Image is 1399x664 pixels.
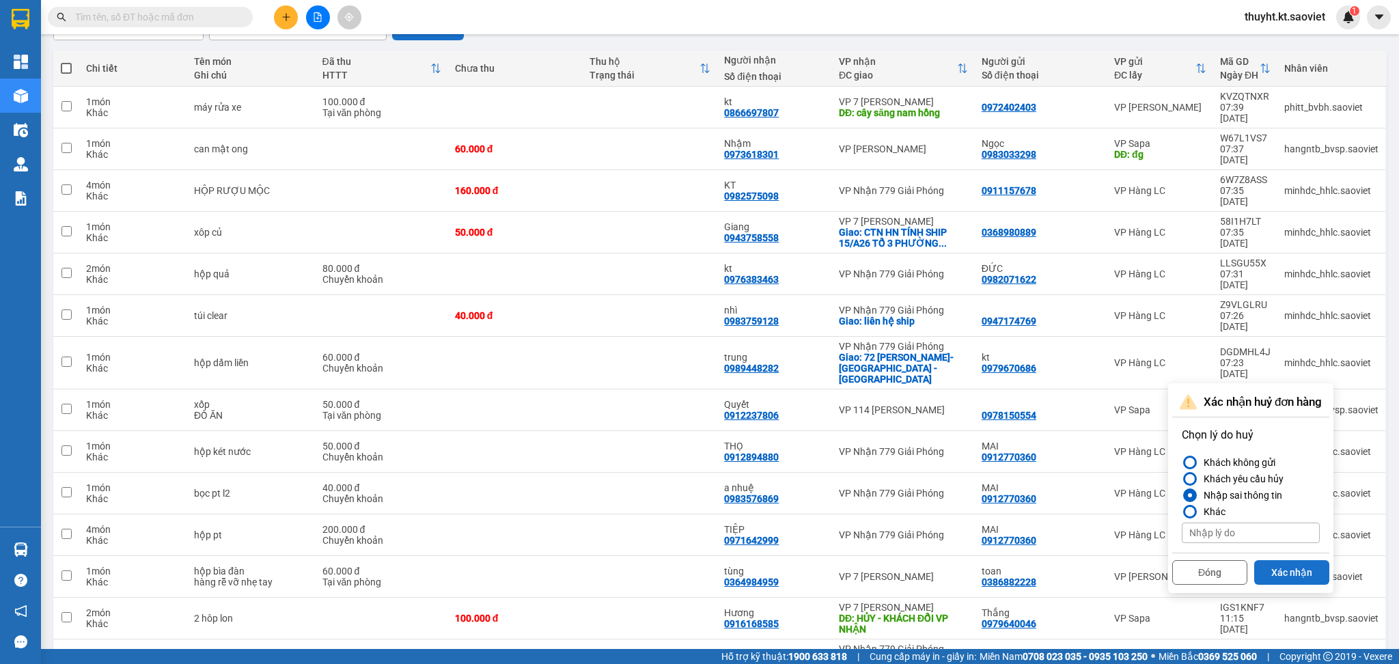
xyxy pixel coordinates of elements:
div: MAI [982,441,1100,452]
div: VP gửi [1114,56,1195,67]
div: Xác nhận huỷ đơn hàng [1172,387,1329,417]
div: 100.000 đ [322,96,441,107]
div: minhdc_hhlc.saoviet [1284,310,1379,321]
div: TIỆP [724,524,825,535]
div: 160.000 đ [455,185,576,196]
button: plus [274,5,298,29]
div: 0912770360 [982,493,1036,504]
div: 07:39 [DATE] [1220,102,1271,124]
div: VP 7 [PERSON_NAME] [839,96,968,107]
div: kt [982,352,1100,363]
div: 1 món [86,221,180,232]
div: LLSGU55X [1220,258,1271,268]
div: 1 món [86,96,180,107]
div: 0911157678 [982,185,1036,196]
span: Miền Bắc [1159,649,1257,664]
th: Toggle SortBy [583,51,717,87]
img: solution-icon [14,191,28,206]
div: 0947174769 [982,316,1036,327]
div: VP 7 [PERSON_NAME] [839,571,968,582]
th: Toggle SortBy [1107,51,1213,87]
div: 11:15 [DATE] [1220,613,1271,635]
div: a nhuệ [724,482,825,493]
div: ĐỒ ĂN [194,410,309,421]
div: Nhậm [724,138,825,149]
div: VP Nhận 779 Giải Phóng [839,185,968,196]
div: IGS1KNF7 [1220,602,1271,613]
div: 100.000 đ [455,613,576,624]
div: 0916168585 [724,618,779,629]
span: 1 [1352,6,1357,16]
div: Chưa thu [455,63,576,74]
div: Khác [86,410,180,421]
div: MAI [982,482,1100,493]
div: 07:35 [DATE] [1220,227,1271,249]
img: dashboard-icon [14,55,28,69]
div: hàng rễ vỡ nhẹ tay [194,577,309,587]
div: 2 hôp lon [194,613,309,624]
div: 07:31 [DATE] [1220,268,1271,290]
div: VP Nhận 779 Giải Phóng [839,488,968,499]
div: VP 114 [PERSON_NAME] [839,404,968,415]
div: 0386882228 [982,577,1036,587]
div: Số điện thoại [982,70,1100,81]
div: 0979640046 [982,618,1036,629]
div: Nhập sai thông tin [1198,487,1282,503]
strong: 0708 023 035 - 0935 103 250 [1023,651,1148,662]
span: Cung cấp máy in - giấy in: [870,649,976,664]
div: Tại văn phòng [322,107,441,118]
div: Khác [86,191,180,202]
img: warehouse-icon [14,157,28,171]
th: Toggle SortBy [832,51,975,87]
div: 2 món [86,263,180,274]
input: Nhập lý do [1182,523,1320,543]
div: 1 món [86,566,180,577]
div: Giao: CTN HN TÍNH SHIP 15/A26 TỔ 3 PHƯỜNG NGHĨA ĐÔ [839,227,968,249]
div: DĐ: HỦY - KHÁCH ĐỔI VP NHẬN [839,613,968,635]
div: ĐỨC [982,263,1100,274]
div: Hương [724,607,825,618]
div: KVZQTNXR [1220,91,1271,102]
div: Chuyển khoản [322,493,441,504]
div: minhdc_hhlc.saoviet [1284,227,1379,238]
div: máy rửa xe [194,102,309,113]
div: VP Hàng LC [1114,227,1206,238]
div: 0976383463 [724,274,779,285]
span: | [1267,649,1269,664]
div: 0912770360 [982,535,1036,546]
div: Khác [86,316,180,327]
div: VP Hàng LC [1114,268,1206,279]
div: 4 món [86,180,180,191]
div: hộp quả [194,268,309,279]
div: VP Hàng LC [1114,310,1206,321]
div: Khác [86,363,180,374]
div: 07:35 [DATE] [1220,185,1271,207]
div: Giang [724,221,825,232]
div: Khác [86,618,180,629]
div: Tên món [194,56,309,67]
span: Miền Nam [980,649,1148,664]
span: question-circle [14,574,27,587]
div: hộp bìa đàn [194,566,309,577]
div: VP 7 [PERSON_NAME] [839,602,968,613]
span: message [14,635,27,648]
div: 0364984959 [724,577,779,587]
div: toan [982,566,1100,577]
div: kt [724,96,825,107]
div: 40.000 đ [322,482,441,493]
div: 60.000 đ [322,352,441,363]
div: MAI [982,524,1100,535]
div: 2 món [86,607,180,618]
div: W67L1VS7 [1220,133,1271,143]
div: VP Nhận 779 Giải Phóng [839,529,968,540]
div: VP [PERSON_NAME] [839,143,968,154]
div: Khác [86,274,180,285]
div: Khác [86,535,180,546]
div: Nhân viên [1284,63,1379,74]
strong: 0369 525 060 [1198,651,1257,662]
div: DĐ: đg [1114,149,1206,160]
div: Khác [86,107,180,118]
div: minhdc_hhlc.saoviet [1284,357,1379,368]
img: warehouse-icon [14,123,28,137]
div: xốp [194,399,309,410]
